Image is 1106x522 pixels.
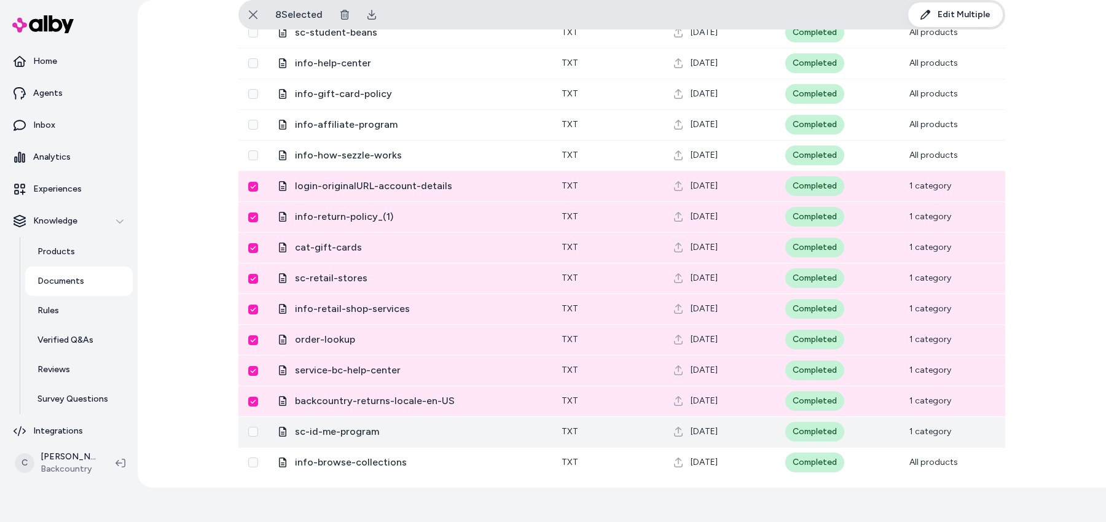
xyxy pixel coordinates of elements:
div: Completed [785,422,844,442]
div: info-help-center.txt [278,56,542,71]
span: txt [562,58,578,68]
div: login-originalURL-account-details.txt [278,179,542,193]
button: Select row [248,28,258,37]
p: Knowledge [33,215,77,227]
span: [DATE] [691,119,718,131]
span: txt [562,303,578,314]
a: Home [5,47,133,76]
span: 1 category [909,242,951,252]
span: 1 category [909,211,951,222]
button: Select row [248,58,258,68]
button: Select row [248,243,258,253]
span: All products [909,27,958,37]
button: Select row [248,182,258,192]
span: [DATE] [691,88,718,100]
span: [DATE] [691,333,718,346]
span: 1 category [909,365,951,375]
div: backcountry-returns-locale-en-US.txt [278,394,542,408]
div: info-browse-collections.txt [278,455,542,470]
div: Completed [785,84,844,104]
p: [PERSON_NAME] [41,451,96,463]
button: Edit Multiple [908,2,1003,27]
span: txt [562,181,578,191]
a: Verified Q&As [25,325,133,355]
span: 1 category [909,273,951,283]
span: info-browse-collections [295,455,542,470]
span: [DATE] [691,272,718,284]
span: [DATE] [691,180,718,192]
a: Rules [25,296,133,325]
a: Integrations [5,416,133,446]
span: txt [562,426,578,437]
div: Completed [785,53,844,73]
p: Integrations [33,425,83,437]
span: [DATE] [691,364,718,376]
span: backcountry-returns-locale-en-US [295,394,542,408]
div: service-bc-help-center.txt [278,363,542,378]
button: Knowledge [5,206,133,236]
button: Select row [248,150,258,160]
span: info-how-sezzle-works [295,148,542,163]
span: cat-gift-cards [295,240,542,255]
span: txt [562,150,578,160]
button: Select row [248,366,258,376]
a: Inbox [5,111,133,140]
span: All products [909,457,958,467]
span: sc-student-beans [295,25,542,40]
span: [DATE] [691,149,718,162]
button: Select row [248,212,258,222]
span: 1 category [909,303,951,314]
div: info-affiliate-program.txt [278,117,542,132]
div: info-how-sezzle-works.txt [278,148,542,163]
div: info-retail-shop-services.txt [278,302,542,316]
span: 1 category [909,395,951,406]
p: Agents [33,87,63,99]
button: Select row [248,305,258,314]
div: sc-retail-stores.txt [278,271,542,286]
button: Select row [248,427,258,437]
span: info-help-center [295,56,542,71]
span: order-lookup [295,332,542,347]
p: Analytics [33,151,71,163]
a: Products [25,237,133,267]
span: [DATE] [691,241,718,254]
p: Inbox [33,119,55,131]
span: [DATE] [691,426,718,438]
div: sc-id-me-program.txt [278,424,542,439]
div: Completed [785,115,844,134]
img: alby Logo [12,15,74,33]
div: Completed [785,207,844,227]
span: 8 Selected [275,7,323,22]
span: Edit Multiple [938,9,990,21]
span: txt [562,273,578,283]
span: txt [562,119,578,130]
a: Agents [5,79,133,108]
p: Experiences [33,183,82,195]
span: info-return-policy_(1) [295,209,542,224]
p: Products [37,246,75,258]
span: txt [562,211,578,222]
div: Completed [785,146,844,165]
span: info-affiliate-program [295,117,542,132]
div: Completed [785,391,844,411]
span: All products [909,119,958,130]
div: cat-gift-cards.txt [278,240,542,255]
div: Completed [785,176,844,196]
span: sc-id-me-program [295,424,542,439]
button: Select row [248,397,258,407]
span: sc-retail-stores [295,271,542,286]
p: Rules [37,305,59,317]
span: All products [909,58,958,68]
div: Completed [785,299,844,319]
div: info-return-policy_(1).txt [278,209,542,224]
p: Home [33,55,57,68]
div: Completed [785,238,844,257]
span: All products [909,88,958,99]
span: txt [562,395,578,406]
div: Completed [785,453,844,472]
div: Completed [785,268,844,288]
span: [DATE] [691,303,718,315]
div: info-gift-card-policy.txt [278,87,542,101]
p: Verified Q&As [37,334,93,346]
span: txt [562,334,578,345]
